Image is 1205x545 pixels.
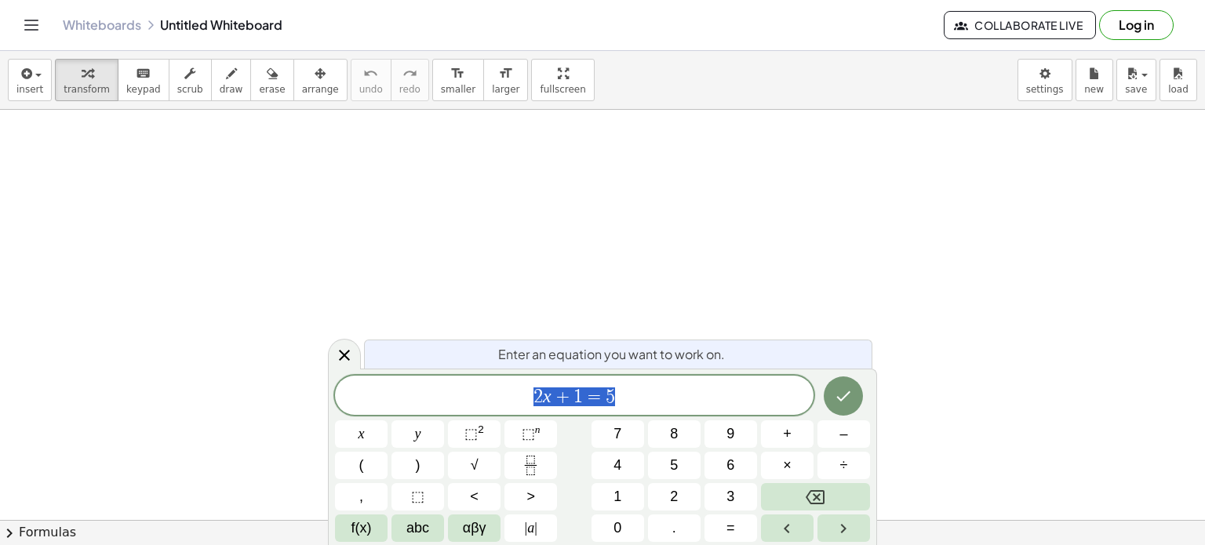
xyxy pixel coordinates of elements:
[126,84,161,95] span: keypad
[391,420,444,448] button: y
[613,455,621,476] span: 4
[464,426,478,441] span: ⬚
[957,18,1083,32] span: Collaborate Live
[648,483,701,510] button: 2
[250,59,293,101] button: erase
[761,420,814,448] button: Plus
[335,452,388,479] button: (
[761,514,814,542] button: Left arrow
[525,518,537,539] span: a
[1084,84,1104,95] span: new
[391,59,429,101] button: redoredo
[293,59,348,101] button: arrange
[351,518,372,539] span: f(x)
[411,486,424,507] span: ⬚
[535,423,541,435] sup: n
[606,387,615,406] span: 5
[448,514,501,542] button: Greek alphabet
[19,13,44,38] button: Toggle navigation
[432,59,484,101] button: format_sizesmaller
[704,452,757,479] button: 6
[592,420,644,448] button: 7
[613,518,621,539] span: 0
[592,514,644,542] button: 0
[504,483,557,510] button: Greater than
[1168,84,1189,95] span: load
[526,486,535,507] span: >
[399,84,420,95] span: redo
[64,84,110,95] span: transform
[1116,59,1156,101] button: save
[441,84,475,95] span: smaller
[335,514,388,542] button: Functions
[136,64,151,83] i: keyboard
[648,514,701,542] button: .
[824,376,863,416] button: Done
[415,423,421,445] span: y
[613,486,621,507] span: 1
[359,84,383,95] span: undo
[726,455,734,476] span: 6
[522,426,535,441] span: ⬚
[63,17,141,33] a: Whiteboards
[583,387,606,406] span: =
[1076,59,1113,101] button: new
[363,64,378,83] i: undo
[1018,59,1072,101] button: settings
[761,483,870,510] button: Backspace
[840,455,848,476] span: ÷
[534,520,537,536] span: |
[498,345,725,364] span: Enter an equation you want to work on.
[504,420,557,448] button: Superscript
[259,84,285,95] span: erase
[335,483,388,510] button: ,
[55,59,118,101] button: transform
[648,452,701,479] button: 5
[1026,84,1064,95] span: settings
[492,84,519,95] span: larger
[726,423,734,445] span: 9
[448,452,501,479] button: Square root
[16,84,43,95] span: insert
[118,59,169,101] button: keyboardkeypad
[704,420,757,448] button: 9
[504,452,557,479] button: Fraction
[463,518,486,539] span: αβγ
[592,452,644,479] button: 4
[817,514,870,542] button: Right arrow
[402,64,417,83] i: redo
[726,518,735,539] span: =
[783,423,792,445] span: +
[704,514,757,542] button: Equals
[726,486,734,507] span: 3
[335,420,388,448] button: x
[573,387,583,406] span: 1
[543,386,552,406] var: x
[552,387,574,406] span: +
[540,84,585,95] span: fullscreen
[648,420,701,448] button: 8
[448,420,501,448] button: Squared
[613,423,621,445] span: 7
[817,420,870,448] button: Minus
[533,387,543,406] span: 2
[211,59,252,101] button: draw
[359,423,365,445] span: x
[672,518,676,539] span: .
[359,486,363,507] span: ,
[839,423,847,445] span: –
[359,455,364,476] span: (
[504,514,557,542] button: Absolute value
[704,483,757,510] button: 3
[169,59,212,101] button: scrub
[450,64,465,83] i: format_size
[177,84,203,95] span: scrub
[1099,10,1174,40] button: Log in
[670,423,678,445] span: 8
[8,59,52,101] button: insert
[471,455,479,476] span: √
[391,514,444,542] button: Alphabet
[531,59,594,101] button: fullscreen
[478,423,484,435] sup: 2
[1125,84,1147,95] span: save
